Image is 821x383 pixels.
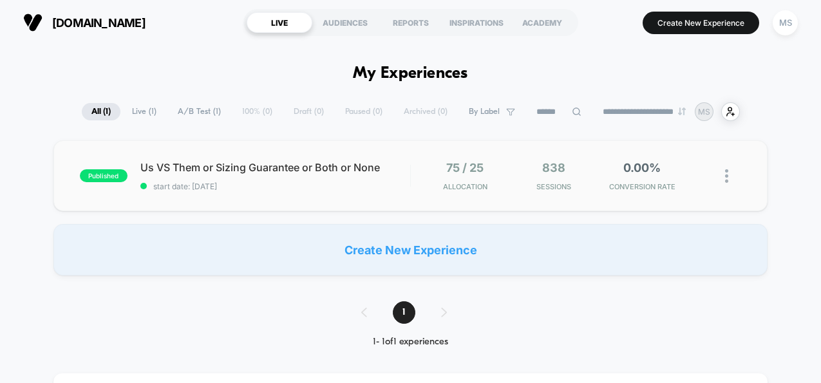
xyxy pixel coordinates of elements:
[773,10,798,35] div: MS
[443,182,487,191] span: Allocation
[247,12,312,33] div: LIVE
[378,12,444,33] div: REPORTS
[513,182,595,191] span: Sessions
[19,12,149,33] button: [DOMAIN_NAME]
[509,12,575,33] div: ACADEMY
[348,337,473,348] div: 1 - 1 of 1 experiences
[52,16,146,30] span: [DOMAIN_NAME]
[769,10,802,36] button: MS
[122,103,166,120] span: Live ( 1 )
[444,12,509,33] div: INSPIRATIONS
[678,107,686,115] img: end
[82,103,120,120] span: All ( 1 )
[312,12,378,33] div: AUDIENCES
[725,169,728,183] img: close
[698,107,710,117] p: MS
[353,64,468,83] h1: My Experiences
[140,161,410,174] span: Us VS Them or Sizing Guarantee or Both or None
[80,169,127,182] span: published
[623,161,661,174] span: 0.00%
[601,182,683,191] span: CONVERSION RATE
[53,224,768,276] div: Create New Experience
[140,182,410,191] span: start date: [DATE]
[446,161,484,174] span: 75 / 25
[23,13,42,32] img: Visually logo
[393,301,415,324] span: 1
[643,12,759,34] button: Create New Experience
[469,107,500,117] span: By Label
[168,103,231,120] span: A/B Test ( 1 )
[542,161,565,174] span: 838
